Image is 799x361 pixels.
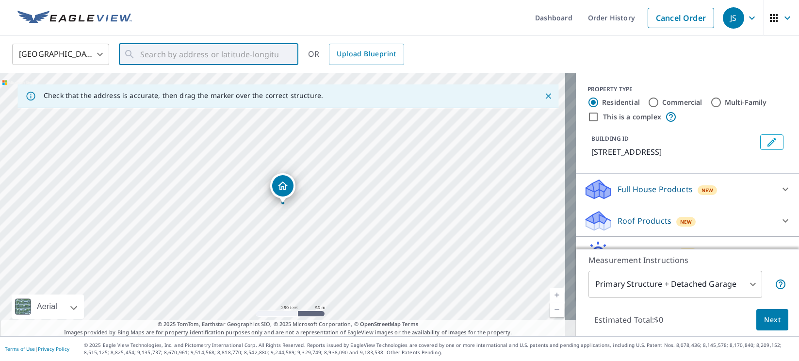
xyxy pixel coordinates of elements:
div: Aerial [34,295,60,319]
label: Residential [602,98,640,107]
p: Roof Products [618,215,671,227]
div: [GEOGRAPHIC_DATA] [12,41,109,68]
div: Dropped pin, building 1, Residential property, 10505 County Road 35 Sterling, CO 80751 [270,173,295,203]
p: Solar Products [618,246,673,258]
a: Current Level 17, Zoom In [550,288,564,302]
span: Next [764,314,781,326]
label: Commercial [662,98,702,107]
div: Full House ProductsNew [584,178,791,201]
label: This is a complex [603,112,661,122]
p: Estimated Total: $0 [587,309,671,330]
div: OR [308,44,404,65]
input: Search by address or latitude-longitude [140,41,278,68]
div: Primary Structure + Detached Garage [588,271,762,298]
a: Cancel Order [648,8,714,28]
p: Check that the address is accurate, then drag the marker over the correct structure. [44,91,323,100]
div: JS [723,7,744,29]
div: PROPERTY TYPE [587,85,787,94]
img: EV Logo [17,11,132,25]
button: Edit building 1 [760,134,783,150]
p: © 2025 Eagle View Technologies, Inc. and Pictometry International Corp. All Rights Reserved. Repo... [84,342,794,356]
label: Multi-Family [725,98,767,107]
a: Current Level 17, Zoom Out [550,302,564,317]
span: Your report will include the primary structure and a detached garage if one exists. [775,279,786,290]
span: New [701,186,714,194]
p: [STREET_ADDRESS] [591,146,756,158]
span: New [680,218,692,226]
p: Measurement Instructions [588,254,786,266]
button: Next [756,309,788,331]
button: Close [542,90,554,102]
p: Full House Products [618,183,693,195]
div: Roof ProductsNew [584,209,791,232]
a: Terms of Use [5,345,35,352]
a: Upload Blueprint [329,44,404,65]
a: Privacy Policy [38,345,69,352]
div: Solar ProductsNew [584,241,791,264]
a: Terms [402,320,418,328]
span: Upload Blueprint [337,48,396,60]
span: © 2025 TomTom, Earthstar Geographics SIO, © 2025 Microsoft Corporation, © [158,320,418,328]
p: | [5,346,69,352]
p: BUILDING ID [591,134,629,143]
a: OpenStreetMap [360,320,401,328]
div: Aerial [12,295,84,319]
